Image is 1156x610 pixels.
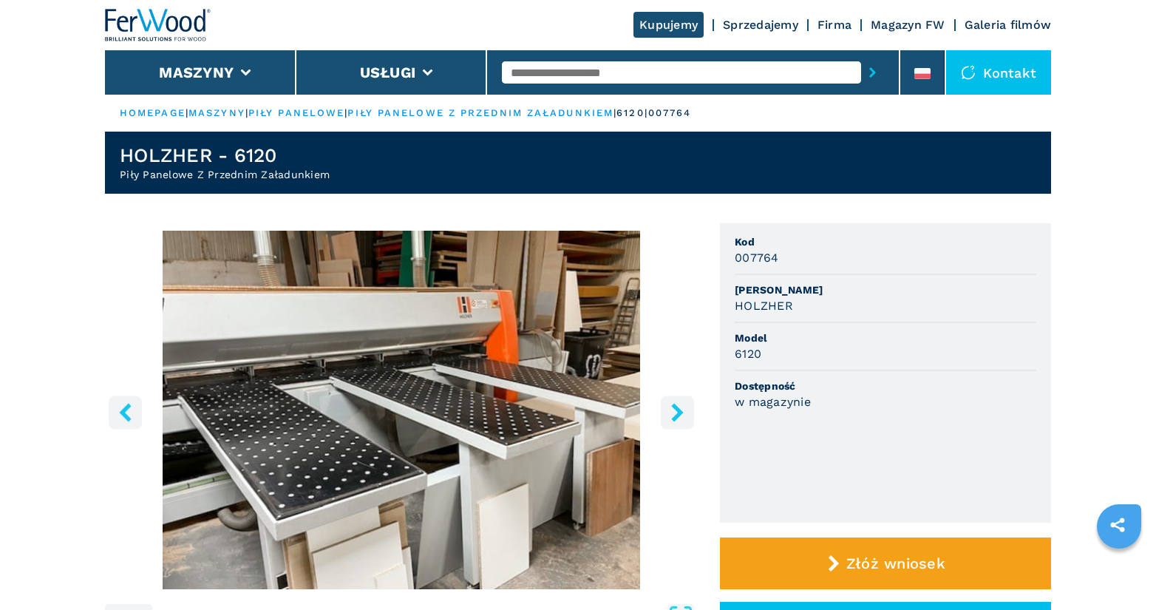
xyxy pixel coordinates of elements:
[120,143,330,167] h1: HOLZHER - 6120
[861,55,884,89] button: submit-button
[1093,543,1145,599] iframe: Chat
[961,65,976,80] img: Kontakt
[120,167,330,182] h2: Piły Panelowe Z Przednim Załadunkiem
[735,331,1036,345] span: Model
[965,18,1052,32] a: Galeria filmów
[735,234,1036,249] span: Kod
[871,18,945,32] a: Magazyn FW
[661,396,694,429] button: right-button
[735,297,793,314] h3: HOLZHER
[723,18,798,32] a: Sprzedajemy
[817,18,851,32] a: Firma
[159,64,234,81] button: Maszyny
[613,107,616,118] span: |
[344,107,347,118] span: |
[735,379,1036,393] span: Dostępność
[245,107,248,118] span: |
[633,12,704,38] a: Kupujemy
[105,9,211,41] img: Ferwood
[735,345,761,362] h3: 6120
[248,107,344,118] a: piły panelowe
[347,107,613,118] a: piły panelowe z przednim załadunkiem
[735,393,811,410] h3: w magazynie
[1099,506,1136,543] a: sharethis
[120,107,186,118] a: HOMEPAGE
[109,396,142,429] button: left-button
[186,107,188,118] span: |
[616,106,648,120] p: 6120 |
[946,50,1051,95] div: Kontakt
[735,249,779,266] h3: 007764
[188,107,245,118] a: maszyny
[105,231,698,589] img: Piły Panelowe Z Przednim Załadunkiem HOLZHER 6120
[360,64,416,81] button: Usługi
[648,106,692,120] p: 007764
[720,538,1051,589] button: Złóż wniosek
[846,555,945,572] span: Złóż wniosek
[105,231,698,589] div: Go to Slide 1
[735,282,1036,297] span: [PERSON_NAME]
